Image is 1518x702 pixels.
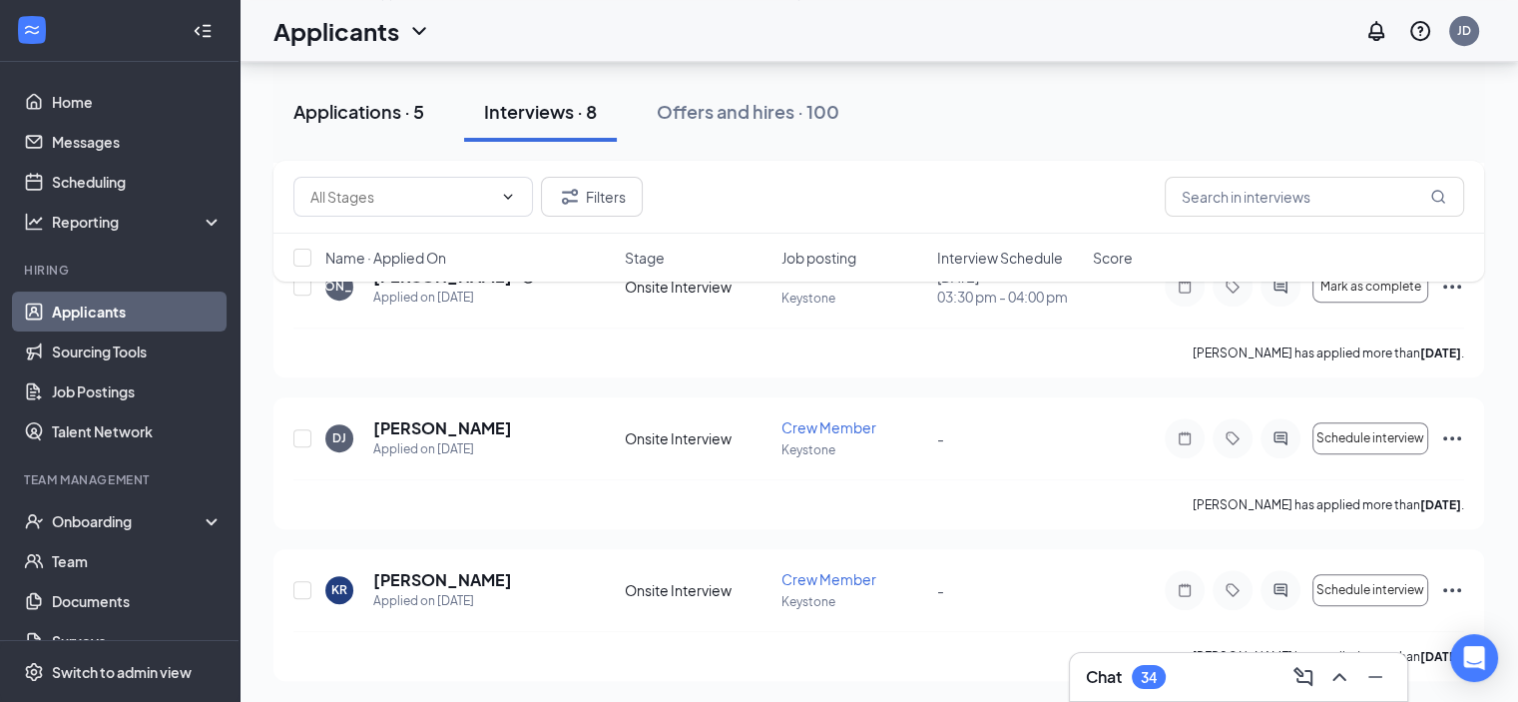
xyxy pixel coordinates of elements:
[1364,19,1388,43] svg: Notifications
[1193,648,1464,665] p: [PERSON_NAME] has applied more than .
[1323,661,1355,693] button: ChevronUp
[1312,422,1428,454] button: Schedule interview
[1141,669,1157,686] div: 34
[500,189,516,205] svg: ChevronDown
[52,581,223,621] a: Documents
[1165,177,1464,217] input: Search in interviews
[52,411,223,451] a: Talent Network
[332,429,346,446] div: DJ
[781,570,876,588] span: Crew Member
[781,593,925,610] p: Keystone
[24,262,219,279] div: Hiring
[52,332,223,371] a: Sourcing Tools
[1268,582,1292,598] svg: ActiveChat
[1316,583,1424,597] span: Schedule interview
[1408,19,1432,43] svg: QuestionInfo
[625,580,768,600] div: Onsite Interview
[1457,22,1471,39] div: JD
[1420,346,1461,360] b: [DATE]
[1450,634,1498,682] div: Open Intercom Messenger
[293,99,424,124] div: Applications · 5
[52,162,223,202] a: Scheduling
[781,418,876,436] span: Crew Member
[273,14,399,48] h1: Applicants
[407,19,431,43] svg: ChevronDown
[325,248,446,268] span: Name · Applied On
[22,20,42,40] svg: WorkstreamLogo
[1173,582,1197,598] svg: Note
[1312,574,1428,606] button: Schedule interview
[24,511,44,531] svg: UserCheck
[484,99,597,124] div: Interviews · 8
[1268,430,1292,446] svg: ActiveChat
[541,177,643,217] button: Filter Filters
[1440,426,1464,450] svg: Ellipses
[52,82,223,122] a: Home
[1291,665,1315,689] svg: ComposeMessage
[1420,649,1461,664] b: [DATE]
[1287,661,1319,693] button: ComposeMessage
[625,248,665,268] span: Stage
[1086,666,1122,688] h3: Chat
[1221,430,1245,446] svg: Tag
[24,662,44,682] svg: Settings
[1440,578,1464,602] svg: Ellipses
[52,212,224,232] div: Reporting
[373,417,512,439] h5: [PERSON_NAME]
[780,248,855,268] span: Job posting
[52,292,223,332] a: Applicants
[937,429,944,447] span: -
[1221,582,1245,598] svg: Tag
[1093,248,1133,268] span: Score
[331,581,347,598] div: KR
[52,511,206,531] div: Onboarding
[1173,430,1197,446] svg: Note
[1430,189,1446,205] svg: MagnifyingGlass
[373,591,512,611] div: Applied on [DATE]
[1363,665,1387,689] svg: Minimize
[781,441,925,458] p: Keystone
[373,439,512,459] div: Applied on [DATE]
[1316,431,1424,445] span: Schedule interview
[625,428,768,448] div: Onsite Interview
[937,581,944,599] span: -
[52,541,223,581] a: Team
[52,371,223,411] a: Job Postings
[937,248,1063,268] span: Interview Schedule
[558,185,582,209] svg: Filter
[1193,345,1464,361] p: [PERSON_NAME] has applied more than .
[24,212,44,232] svg: Analysis
[24,471,219,488] div: Team Management
[1327,665,1351,689] svg: ChevronUp
[52,621,223,661] a: Surveys
[1193,496,1464,513] p: [PERSON_NAME] has applied more than .
[1420,497,1461,512] b: [DATE]
[310,186,492,208] input: All Stages
[657,99,839,124] div: Offers and hires · 100
[1359,661,1391,693] button: Minimize
[52,662,192,682] div: Switch to admin view
[52,122,223,162] a: Messages
[373,569,512,591] h5: [PERSON_NAME]
[193,21,213,41] svg: Collapse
